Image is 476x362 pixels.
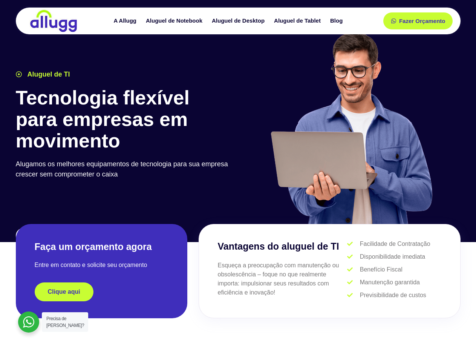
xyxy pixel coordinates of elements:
h1: Tecnologia flexível para empresas em movimento [16,87,234,152]
a: Clique aqui [35,282,93,301]
span: Aluguel de TI [26,69,70,80]
p: Esqueça a preocupação com manutenção ou obsolescência – foque no que realmente importa: impulsion... [218,261,347,297]
p: Entre em contato e solicite seu orçamento [35,261,168,270]
span: Clique aqui [48,289,80,295]
a: Blog [326,14,348,28]
span: Precisa de [PERSON_NAME]? [46,316,84,328]
iframe: Chat Widget [438,326,476,362]
span: Facilidade de Contratação [358,239,430,248]
a: Aluguel de Tablet [270,14,326,28]
a: A Allugg [110,14,142,28]
img: locação de TI é Allugg [29,9,78,32]
p: Alugamos os melhores equipamentos de tecnologia para sua empresa crescer sem comprometer o caixa [16,159,234,179]
span: Disponibilidade imediata [358,252,425,261]
a: Aluguel de Desktop [208,14,270,28]
span: Benefício Fiscal [358,265,403,274]
a: Aluguel de Notebook [142,14,208,28]
h3: Vantagens do aluguel de TI [218,239,347,254]
span: Previsibilidade de custos [358,291,426,300]
h2: Faça um orçamento agora [35,241,168,253]
img: aluguel de ti para startups [268,32,434,224]
span: Fazer Orçamento [399,18,445,24]
span: Manutenção garantida [358,278,420,287]
a: Fazer Orçamento [383,12,453,29]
